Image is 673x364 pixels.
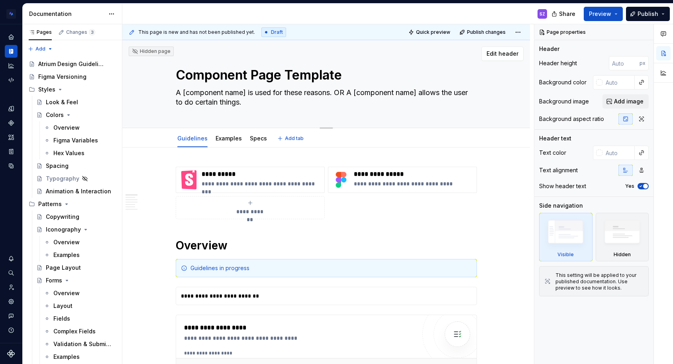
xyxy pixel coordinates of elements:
[487,50,518,58] span: Edit header
[33,172,119,185] a: Typography
[614,251,631,258] div: Hidden
[416,29,450,35] span: Quick preview
[66,29,95,35] div: Changes
[584,7,623,21] button: Preview
[547,7,581,21] button: Share
[5,281,18,294] a: Invite team
[640,60,646,66] p: px
[53,315,70,323] div: Fields
[177,135,208,142] a: Guidelines
[539,134,571,142] div: Header text
[53,340,114,348] div: Validation & Submission
[46,276,62,284] div: Forms
[5,309,18,322] button: Contact support
[247,130,270,146] div: Specs
[5,131,18,144] a: Assets
[46,226,81,234] div: Iconography
[53,327,96,335] div: Complex Fields
[41,249,119,261] a: Examples
[5,267,18,279] button: Search ⌘K
[41,312,119,325] a: Fields
[41,300,119,312] a: Layout
[540,11,545,17] div: SZ
[5,160,18,172] a: Data sources
[53,124,80,132] div: Overview
[53,353,80,361] div: Examples
[33,274,119,287] a: Forms
[33,223,119,236] a: Iconography
[539,59,577,67] div: Header height
[5,102,18,115] a: Design tokens
[5,31,18,43] a: Home
[33,210,119,223] a: Copywriting
[29,29,52,35] div: Pages
[638,10,658,18] span: Publish
[602,94,649,109] button: Add image
[46,264,81,272] div: Page Layout
[5,145,18,158] div: Storybook stories
[132,48,171,55] div: Hidden page
[5,45,18,58] a: Documentation
[38,200,62,208] div: Patterns
[41,325,119,338] a: Complex Fields
[174,130,211,146] div: Guidelines
[406,27,454,38] button: Quick preview
[332,170,351,189] img: 484eadda-590f-418e-ad8a-520093c07629.webp
[174,66,475,85] textarea: Component Page Template
[539,115,604,123] div: Background aspect ratio
[26,58,119,70] a: Atrium Design Guidelines
[539,213,593,261] div: Visible
[6,9,16,19] img: d4286e81-bf2d-465c-b469-1298f2b8eabd.png
[609,56,640,70] input: Auto
[41,350,119,363] a: Examples
[53,302,73,310] div: Layout
[539,97,589,105] div: Background image
[539,202,583,210] div: Side navigation
[41,134,119,147] a: Figma Variables
[5,74,18,86] a: Code automation
[5,59,18,72] div: Analytics
[190,264,472,272] div: Guidelines in progress
[46,213,79,221] div: Copywriting
[275,133,307,144] button: Add tab
[53,149,84,157] div: Hex Values
[557,251,574,258] div: Visible
[53,251,80,259] div: Examples
[467,29,506,35] span: Publish changes
[5,117,18,129] a: Components
[539,45,559,53] div: Header
[26,83,119,96] div: Styles
[53,238,80,246] div: Overview
[555,272,644,291] div: This setting will be applied to your published documentation. Use preview to see how it looks.
[539,166,578,174] div: Text alignment
[614,97,644,105] span: Add image
[53,136,98,144] div: Figma Variables
[38,60,104,68] div: Atrium Design Guidelines
[46,98,78,106] div: Look & Feel
[41,147,119,160] a: Hex Values
[285,135,304,142] span: Add tab
[33,96,119,109] a: Look & Feel
[212,130,245,146] div: Examples
[41,121,119,134] a: Overview
[41,338,119,350] a: Validation & Submission
[176,238,477,253] h1: Overview
[602,75,635,90] input: Auto
[46,187,111,195] div: Animation & Interaction
[26,70,119,83] a: Figma Versioning
[26,198,119,210] div: Patterns
[29,10,104,18] div: Documentation
[179,170,198,189] img: 8bf4beee-2df7-4241-a415-f4013d17995b.svg
[7,350,15,358] svg: Supernova Logo
[46,111,64,119] div: Colors
[5,295,18,308] a: Settings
